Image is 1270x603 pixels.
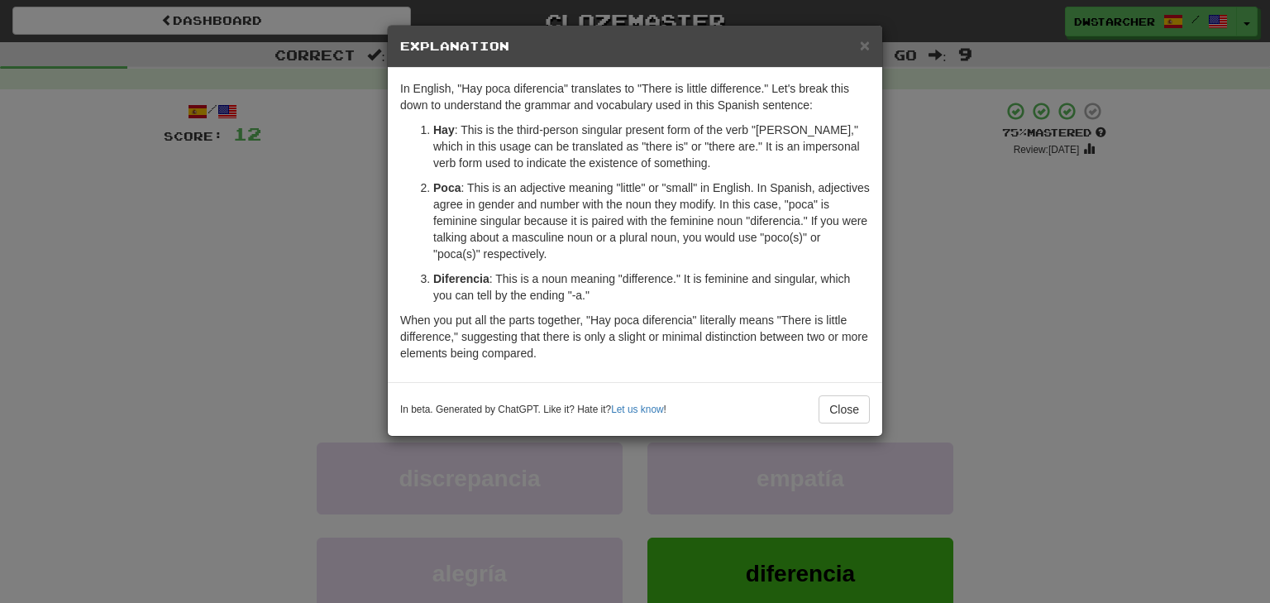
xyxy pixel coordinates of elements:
[860,36,870,55] span: ×
[400,403,666,417] small: In beta. Generated by ChatGPT. Like it? Hate it? !
[433,270,870,304] p: : This is a noun meaning "difference." It is feminine and singular, which you can tell by the end...
[433,181,461,194] strong: Poca
[433,122,870,171] p: : This is the third-person singular present form of the verb "[PERSON_NAME]," which in this usage...
[400,38,870,55] h5: Explanation
[400,80,870,113] p: In English, "Hay poca diferencia" translates to "There is little difference." Let's break this do...
[611,404,663,415] a: Let us know
[860,36,870,54] button: Close
[400,312,870,361] p: When you put all the parts together, "Hay poca diferencia" literally means "There is little diffe...
[819,395,870,424] button: Close
[433,179,870,262] p: : This is an adjective meaning "little" or "small" in English. In Spanish, adjectives agree in ge...
[433,272,489,285] strong: Diferencia
[433,123,455,136] strong: Hay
